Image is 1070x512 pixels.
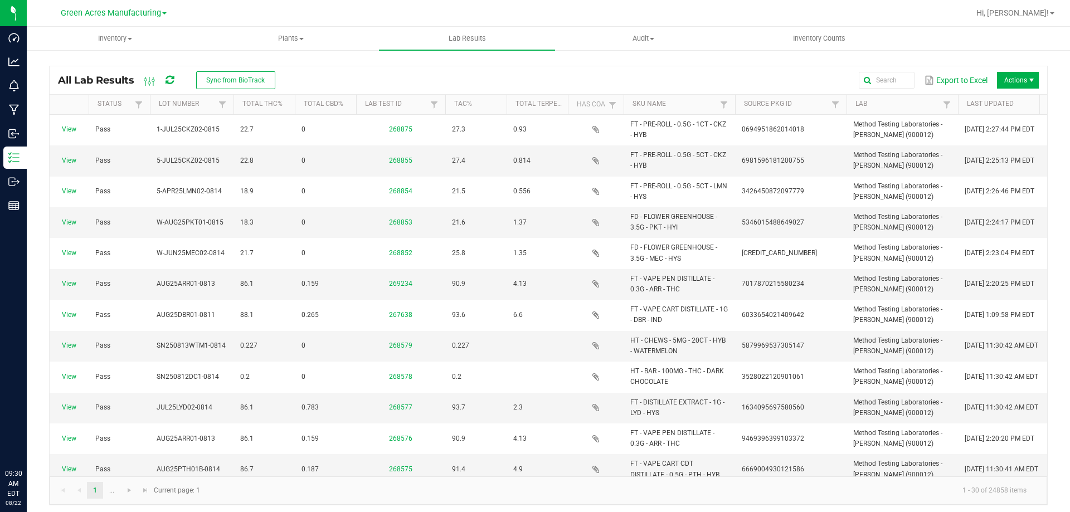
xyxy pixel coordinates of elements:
a: 268852 [389,249,412,257]
button: Export to Excel [921,71,990,90]
span: [DATE] 2:25:13 PM EDT [965,157,1034,164]
span: Method Testing Laboratories - [PERSON_NAME] (900012) [853,305,942,324]
span: 3528022120901061 [742,373,804,381]
span: 9469396399103372 [742,435,804,442]
span: 0.227 [240,342,257,349]
span: W-AUG25PKT01-0815 [157,218,223,226]
kendo-pager-info: 1 - 30 of 24858 items [207,481,1035,500]
a: View [62,218,76,226]
span: FT - PRE-ROLL - 0.5G - 1CT - CKZ - HYB [630,120,726,139]
span: 0.265 [301,311,319,319]
a: Filter [940,97,954,111]
span: Method Testing Laboratories - [PERSON_NAME] (900012) [853,213,942,231]
span: Pass [95,373,110,381]
button: Sync from BioTrack [196,71,275,89]
span: SN250813WTM1-0814 [157,342,226,349]
span: 3426450872097779 [742,187,804,195]
a: SKU NameSortable [633,100,717,109]
a: 268875 [389,125,412,133]
span: Method Testing Laboratories - [PERSON_NAME] (900012) [853,337,942,355]
span: 86.1 [240,403,254,411]
span: 6669004930121586 [742,465,804,473]
inline-svg: Inventory [8,152,20,163]
a: Lab Test IDSortable [365,100,427,109]
span: Sync from BioTrack [206,76,265,84]
span: 0.814 [513,157,531,164]
a: 268855 [389,157,412,164]
span: FT - PRE-ROLL - 0.5G - 5CT - LMN - HYS [630,182,727,201]
a: 268854 [389,187,412,195]
span: 1634095697580560 [742,403,804,411]
span: 0 [301,125,305,133]
inline-svg: Reports [8,200,20,211]
a: Lot NumberSortable [159,100,215,109]
span: FT - VAPE CART DISTILLATE - 1G - DBR - IND [630,305,728,324]
span: 88.1 [240,311,254,319]
span: 5879969537305147 [742,342,804,349]
span: 27.3 [452,125,465,133]
span: 86.1 [240,435,254,442]
span: 1-JUL25CKZ02-0815 [157,125,220,133]
a: Total THC%Sortable [242,100,290,109]
span: 0.187 [301,465,319,473]
inline-svg: Monitoring [8,80,20,91]
span: [DATE] 11:30:42 AM EDT [965,403,1038,411]
span: 0.2 [452,373,461,381]
span: 27.4 [452,157,465,164]
span: AUG25ARR01-0813 [157,280,215,287]
span: Method Testing Laboratories - [PERSON_NAME] (900012) [853,460,942,478]
a: View [62,311,76,319]
span: 0 [301,342,305,349]
span: 4.13 [513,435,527,442]
span: 6033654021409642 [742,311,804,319]
span: 21.5 [452,187,465,195]
span: W-JUN25MEC02-0814 [157,249,225,257]
span: FT - VAPE PEN DISTILLATE - 0.3G - ARR - THC [630,429,714,447]
span: FD - FLOWER GREENHOUSE - 3.5G - MEC - HYS [630,243,717,262]
inline-svg: Inbound [8,128,20,139]
li: Actions [997,72,1039,89]
span: Pass [95,342,110,349]
a: Filter [427,97,441,111]
span: [DATE] 2:26:46 PM EDT [965,187,1034,195]
span: Pass [95,187,110,195]
span: Method Testing Laboratories - [PERSON_NAME] (900012) [853,182,942,201]
span: Pass [95,249,110,257]
span: Pass [95,435,110,442]
a: 268577 [389,403,412,411]
a: Inventory [27,27,203,50]
span: AUG25PTH01B-0814 [157,465,220,473]
a: Filter [829,97,842,111]
iframe: Resource center unread badge [33,421,46,435]
span: 0.2 [240,373,250,381]
a: LabSortable [855,100,940,109]
span: 0 [301,157,305,164]
span: Method Testing Laboratories - [PERSON_NAME] (900012) [853,398,942,417]
span: 21.6 [452,218,465,226]
span: Go to the last page [141,486,150,495]
span: FT - VAPE CART CDT DISTILLATE - 0.5G - PTH - HYB [630,460,719,478]
span: 18.9 [240,187,254,195]
span: 0 [301,187,305,195]
span: Method Testing Laboratories - [PERSON_NAME] (900012) [853,151,942,169]
span: 90.9 [452,280,465,287]
span: Pass [95,157,110,164]
a: Page 1 [87,482,103,499]
span: [DATE] 2:24:17 PM EDT [965,218,1034,226]
a: Go to the last page [138,482,154,499]
span: [DATE] 11:30:42 AM EDT [965,342,1038,349]
span: Pass [95,311,110,319]
span: [DATE] 2:20:25 PM EDT [965,280,1034,287]
inline-svg: Analytics [8,56,20,67]
span: 0 [301,373,305,381]
span: 0.556 [513,187,531,195]
span: 0.159 [301,280,319,287]
span: 25.8 [452,249,465,257]
span: 7017870215580234 [742,280,804,287]
span: Method Testing Laboratories - [PERSON_NAME] (900012) [853,429,942,447]
span: JUL25LYD02-0814 [157,403,212,411]
span: Method Testing Laboratories - [PERSON_NAME] (900012) [853,367,942,386]
span: 0 [301,218,305,226]
span: FD - FLOWER GREENHOUSE - 3.5G - PKT - HYI [630,213,717,231]
span: Pass [95,280,110,287]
